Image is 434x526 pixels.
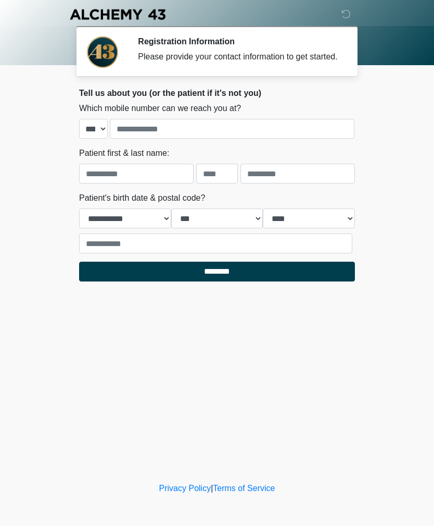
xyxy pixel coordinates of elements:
label: Which mobile number can we reach you at? [79,102,241,115]
h2: Registration Information [138,36,339,46]
a: Terms of Service [213,484,275,493]
a: Privacy Policy [159,484,211,493]
img: Agent Avatar [87,36,118,68]
a: | [211,484,213,493]
h2: Tell us about you (or the patient if it's not you) [79,88,355,98]
label: Patient's birth date & postal code? [79,192,205,204]
label: Patient first & last name: [79,147,169,160]
div: Please provide your contact information to get started. [138,51,339,63]
img: Alchemy 43 Logo [69,8,167,21]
